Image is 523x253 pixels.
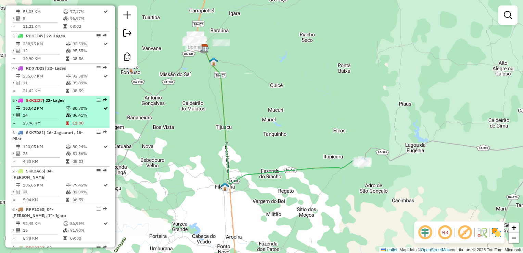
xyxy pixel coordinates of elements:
td: 91,90% [70,227,103,234]
td: = [12,158,16,165]
em: Opções [97,66,101,70]
i: Tempo total em rota [63,24,67,28]
em: Opções [97,98,101,102]
td: 16 [23,227,63,234]
td: 235,67 KM [23,73,65,80]
i: Total de Atividades [16,113,20,117]
span: 7 - [12,168,53,180]
div: Map data © contributors,© 2025 TomTom, Microsoft [379,247,523,253]
i: % de utilização da cubagem [63,228,68,232]
td: 92,38% [72,73,103,80]
em: Opções [97,207,101,211]
td: 25,96 KM [23,120,65,126]
td: 77,17% [70,8,103,15]
td: = [12,87,16,94]
td: 79,45% [72,182,103,189]
em: Opções [97,34,101,38]
td: 08:57 [72,196,103,203]
td: = [12,55,16,62]
i: Rota otimizada [104,74,108,78]
td: 08:56 [72,55,103,62]
em: Opções [97,130,101,134]
td: / [12,112,16,119]
td: 11:00 [72,120,103,126]
td: 12 [23,47,65,54]
td: 14 [23,112,65,119]
i: % de utilização da cubagem [63,16,68,21]
td: 5,04 KM [23,196,65,203]
span: RDG9J33 [26,245,44,250]
span: RPP1C50 [26,207,44,212]
td: 120,05 KM [23,143,65,150]
span: SKK2A65 [26,168,44,173]
td: = [12,235,16,242]
i: Distância Total [16,74,20,78]
td: 5 [23,15,63,22]
td: / [12,150,16,157]
span: RCO1I47 [26,33,43,38]
i: Total de Atividades [16,152,20,156]
i: % de utilização do peso [66,183,71,187]
i: Rota otimizada [104,183,108,187]
td: 92,45 KM [23,220,63,227]
i: % de utilização do peso [66,145,71,149]
td: 09:00 [70,235,103,242]
td: / [12,80,16,86]
i: % de utilização da cubagem [66,49,71,53]
td: 5,78 KM [23,235,63,242]
a: Leaflet [381,248,397,252]
span: SKK7D81 [26,130,44,135]
div: Atividade não roteirizada - MARIA EUNICE PEREIRA [185,43,202,50]
img: Fluxo de ruas [476,227,487,238]
span: 5 - [12,98,64,103]
td: 95,89% [72,80,103,86]
div: Atividade não roteirizada - WIRLEY ALMEIDA DE S [187,32,204,39]
span: RDG7D23 [26,65,44,71]
i: Tempo total em rota [66,57,69,61]
i: Rota otimizada [104,221,108,226]
div: Atividade não roteirizada - JOANILSON GOMES [189,36,206,43]
div: Atividade não roteirizada - MIRELLA DOS SANTOS S [182,39,200,46]
img: FILADELFIA [220,182,229,191]
span: | 22- Lages [43,98,64,103]
i: % de utilização da cubagem [66,81,71,85]
td: 08:02 [70,23,103,30]
a: Exportar sessão [120,26,134,42]
td: 4,80 KM [23,158,65,165]
td: 86,41% [72,112,103,119]
td: = [12,23,16,30]
a: Exibir filtros [501,8,515,22]
td: 238,75 KM [23,40,65,47]
td: 105,86 KM [23,182,65,189]
i: % de utilização da cubagem [66,113,71,117]
span: | 22- Lages [44,65,66,71]
td: / [12,15,16,22]
td: 92,53% [72,40,103,47]
em: Rota exportada [103,66,107,70]
span: Ocultar deslocamento [417,224,433,241]
td: 86,99% [70,220,103,227]
td: 21,42 KM [23,87,65,94]
i: Rota otimizada [104,42,108,46]
a: Nova sessão e pesquisa [120,8,134,24]
td: 95,55% [72,47,103,54]
div: Atividade não roteirizada - ALINE FERNANDA JESUS [183,37,200,44]
i: Tempo total em rota [66,121,69,125]
i: Tempo total em rota [66,159,69,164]
span: + [512,223,516,232]
i: Total de Atividades [16,81,20,85]
td: 96,97% [70,15,103,22]
i: Tempo total em rota [66,89,69,93]
span: Ocultar NR [437,224,453,241]
td: / [12,47,16,54]
td: 08:03 [72,158,103,165]
i: % de utilização do peso [66,106,71,110]
em: Rota exportada [103,207,107,211]
span: Exibir rótulo [457,224,473,241]
div: Atividade não roteirizada - JOSE SILVA DE JESUS [188,36,205,43]
div: Atividade não roteirizada - GILDO LUCIO RODRIGUE [184,36,202,43]
span: | [398,248,399,252]
i: Distância Total [16,183,20,187]
em: Opções [97,245,101,250]
td: 80,70% [72,105,103,112]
